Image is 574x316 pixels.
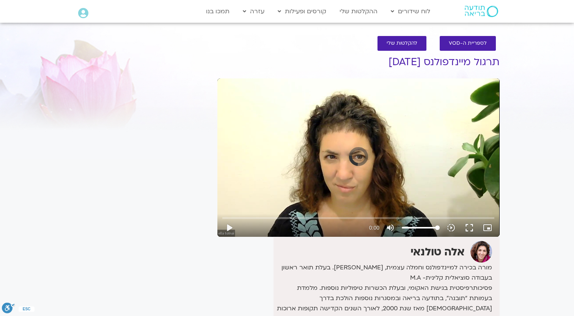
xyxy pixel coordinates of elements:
a: תמכו בנו [202,4,233,19]
span: לספריית ה-VOD [449,41,487,46]
a: להקלטות שלי [377,36,426,51]
a: קורסים ופעילות [274,4,330,19]
a: לוח שידורים [387,4,434,19]
img: אלה טולנאי [470,241,492,263]
h1: תרגול מיינדפולנס [DATE] [217,56,500,68]
a: לספריית ה-VOD [440,36,496,51]
span: להקלטות שלי [387,41,417,46]
a: ההקלטות שלי [336,4,381,19]
a: עזרה [239,4,268,19]
img: תודעה בריאה [465,6,498,17]
strong: אלה טולנאי [410,245,465,259]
